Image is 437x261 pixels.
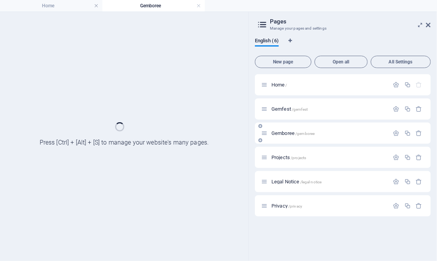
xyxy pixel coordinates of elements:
[393,203,400,209] div: Settings
[416,154,422,161] div: Remove
[270,18,431,25] h2: Pages
[288,204,302,208] span: /privacy
[271,130,315,136] span: Click to open page
[404,203,411,209] div: Duplicate
[269,106,389,111] div: Gemfest/gemfest
[416,178,422,185] div: Remove
[271,203,302,209] span: Click to open page
[292,107,308,111] span: /gemfest
[318,60,364,64] span: Open all
[416,203,422,209] div: Remove
[295,131,315,136] span: /gemboree
[315,56,368,68] button: Open all
[255,56,311,68] button: New page
[300,180,322,184] span: /legal-notice
[416,106,422,112] div: Remove
[404,81,411,88] div: Duplicate
[416,81,422,88] div: The startpage cannot be deleted
[286,83,287,87] span: /
[269,82,389,87] div: Home/
[255,38,431,53] div: Language Tabs
[269,203,389,208] div: Privacy/privacy
[271,106,308,112] span: Click to open page
[269,155,389,160] div: Projects/projects
[102,2,205,10] h4: Gemboree
[374,60,427,64] span: All Settings
[255,36,279,47] span: English (6)
[371,56,431,68] button: All Settings
[404,106,411,112] div: Duplicate
[416,130,422,136] div: Remove
[404,154,411,161] div: Duplicate
[271,82,287,88] span: Click to open page
[271,179,321,185] span: Click to open page
[404,130,411,136] div: Duplicate
[393,106,400,112] div: Settings
[404,178,411,185] div: Duplicate
[393,154,400,161] div: Settings
[270,25,415,32] h3: Manage your pages and settings
[291,156,306,160] span: /projects
[393,178,400,185] div: Settings
[269,131,389,136] div: Gemboree/gemboree
[258,60,308,64] span: New page
[269,179,389,184] div: Legal Notice/legal-notice
[393,130,400,136] div: Settings
[271,155,306,160] span: Click to open page
[393,81,400,88] div: Settings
